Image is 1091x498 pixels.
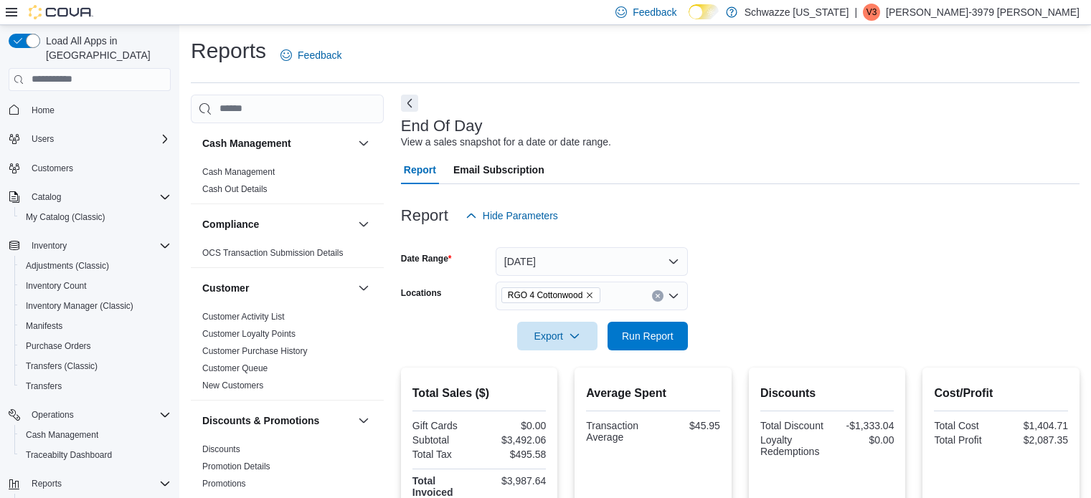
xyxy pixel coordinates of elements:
[412,449,476,460] div: Total Tax
[3,405,176,425] button: Operations
[586,420,650,443] div: Transaction Average
[20,317,68,335] a: Manifests
[20,378,171,395] span: Transfers
[26,237,72,254] button: Inventory
[1004,434,1068,446] div: $2,087.35
[202,413,352,428] button: Discounts & Promotions
[32,240,67,252] span: Inventory
[633,5,676,19] span: Feedback
[191,244,384,267] div: Compliance
[26,188,67,206] button: Catalog
[401,95,418,112] button: Next
[501,287,601,303] span: RGO 4 Cottonwood
[401,135,611,150] div: View a sales snapshot for a date or date range.
[202,311,285,322] span: Customer Activity List
[202,247,344,259] span: OCS Transaction Submission Details
[32,409,74,421] span: Operations
[1004,420,1068,431] div: $1,404.71
[202,136,291,150] h3: Cash Management
[14,425,176,445] button: Cash Management
[854,4,857,21] p: |
[20,426,171,444] span: Cash Management
[412,385,547,402] h2: Total Sales ($)
[26,429,98,441] span: Cash Management
[668,290,679,302] button: Open list of options
[355,216,372,233] button: Compliance
[202,380,263,391] a: New Customers
[3,129,176,149] button: Users
[14,445,176,465] button: Traceabilty Dashboard
[866,4,877,21] span: V3
[14,336,176,356] button: Purchase Orders
[401,287,442,299] label: Locations
[401,118,483,135] h3: End Of Day
[32,478,62,489] span: Reports
[496,247,688,276] button: [DATE]
[202,444,240,454] a: Discounts
[26,406,80,423] button: Operations
[191,441,384,498] div: Discounts & Promotions
[526,322,589,350] span: Export
[830,420,894,431] div: -$1,333.04
[14,256,176,276] button: Adjustments (Classic)
[202,363,268,374] span: Customer Queue
[32,105,55,116] span: Home
[20,378,67,395] a: Transfers
[20,257,115,274] a: Adjustments (Classic)
[830,434,894,446] div: $0.00
[26,102,60,119] a: Home
[26,260,109,272] span: Adjustments (Classic)
[26,211,105,223] span: My Catalog (Classic)
[32,163,73,174] span: Customers
[404,155,436,184] span: Report
[412,420,476,431] div: Gift Cards
[20,337,171,355] span: Purchase Orders
[585,291,594,300] button: Remove RGO 4 Cottonwood from selection in this group
[483,209,558,223] span: Hide Parameters
[3,187,176,207] button: Catalog
[608,322,688,350] button: Run Report
[202,312,285,322] a: Customer Activity List
[934,385,1068,402] h2: Cost/Profit
[26,340,91,352] span: Purchase Orders
[3,158,176,178] button: Customers
[20,257,171,274] span: Adjustments (Classic)
[26,188,171,206] span: Catalog
[26,280,87,292] span: Inventory Count
[745,4,849,21] p: Schwazze [US_STATE]
[508,288,583,302] span: RGO 4 Cottonwood
[14,356,176,376] button: Transfers (Classic)
[29,5,93,19] img: Cova
[202,461,270,471] a: Promotion Details
[20,358,103,375] a: Transfers (Classic)
[202,329,296,339] a: Customer Loyalty Points
[26,360,98,372] span: Transfers (Classic)
[32,191,61,203] span: Catalog
[202,183,268,195] span: Cash Out Details
[26,380,62,392] span: Transfers
[760,434,824,457] div: Loyalty Redemptions
[355,279,372,297] button: Customer
[20,446,118,464] a: Traceabilty Dashboard
[202,444,240,455] span: Discounts
[20,209,171,226] span: My Catalog (Classic)
[202,248,344,258] a: OCS Transaction Submission Details
[191,163,384,203] div: Cash Management
[20,277,171,295] span: Inventory Count
[202,346,308,356] a: Customer Purchase History
[863,4,880,21] div: Vaughan-3979 Turner
[14,207,176,227] button: My Catalog (Classic)
[453,155,544,184] span: Email Subscription
[14,316,176,336] button: Manifests
[586,385,720,402] h2: Average Spent
[3,474,176,494] button: Reports
[202,184,268,194] a: Cash Out Details
[202,413,319,428] h3: Discounts & Promotions
[20,358,171,375] span: Transfers (Classic)
[26,159,171,177] span: Customers
[355,412,372,429] button: Discounts & Promotions
[482,475,546,487] div: $3,987.64
[20,446,171,464] span: Traceabilty Dashboard
[202,461,270,472] span: Promotion Details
